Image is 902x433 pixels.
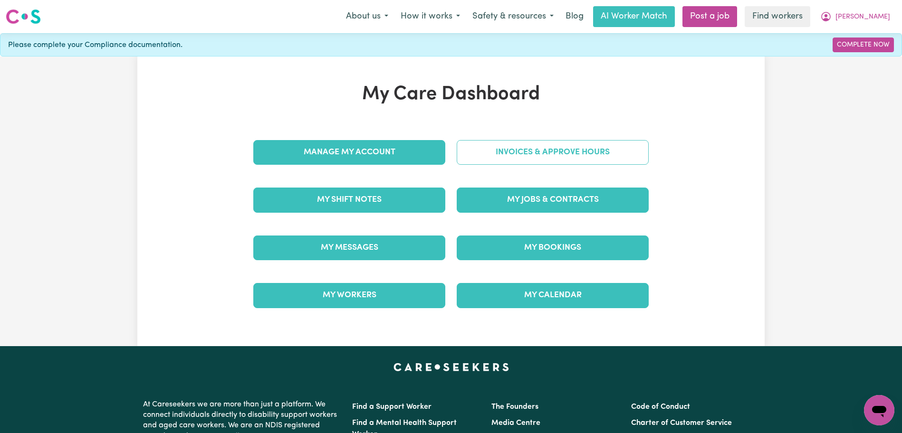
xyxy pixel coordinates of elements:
span: [PERSON_NAME] [835,12,890,22]
a: AI Worker Match [593,6,675,27]
img: Careseekers logo [6,8,41,25]
a: Blog [560,6,589,27]
a: Post a job [682,6,737,27]
button: How it works [394,7,466,27]
a: Manage My Account [253,140,445,165]
a: My Shift Notes [253,188,445,212]
a: Find a Support Worker [352,403,432,411]
a: My Workers [253,283,445,308]
a: Careseekers logo [6,6,41,28]
a: Find workers [745,6,810,27]
a: Media Centre [491,419,540,427]
a: Careseekers home page [393,363,509,371]
a: My Calendar [457,283,649,308]
h1: My Care Dashboard [248,83,654,106]
a: Invoices & Approve Hours [457,140,649,165]
a: Code of Conduct [631,403,690,411]
a: My Bookings [457,235,649,260]
button: About us [340,7,394,27]
span: Please complete your Compliance documentation. [8,39,182,51]
button: Safety & resources [466,7,560,27]
a: Complete Now [833,38,894,52]
a: My Jobs & Contracts [457,188,649,212]
a: Charter of Customer Service [631,419,732,427]
a: My Messages [253,235,445,260]
iframe: Button to launch messaging window [864,395,894,425]
a: The Founders [491,403,538,411]
button: My Account [814,7,896,27]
